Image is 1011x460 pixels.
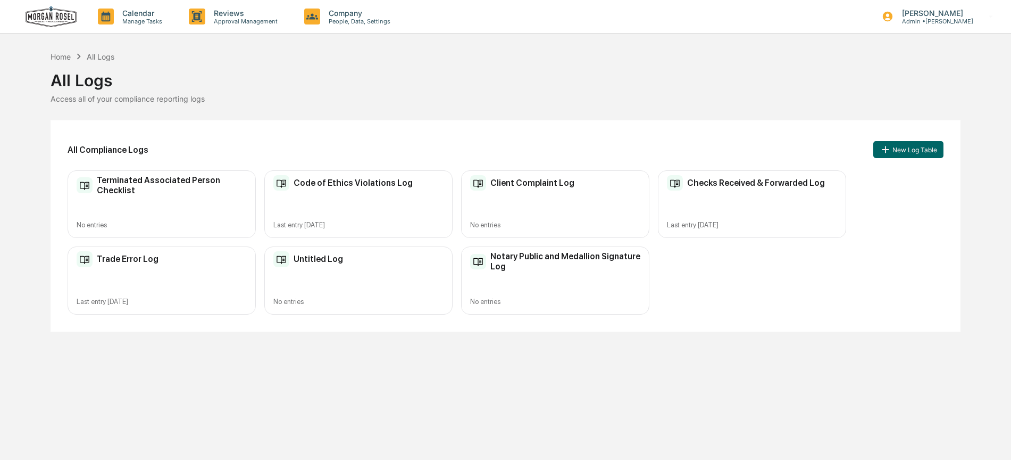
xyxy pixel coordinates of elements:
img: Compliance Log Table Icon [273,251,289,267]
p: Manage Tasks [114,18,168,25]
img: Compliance Log Table Icon [77,251,93,267]
div: Last entry [DATE] [273,221,444,229]
h2: All Compliance Logs [68,145,148,155]
h2: Client Complaint Log [490,178,574,188]
p: Admin • [PERSON_NAME] [893,18,973,25]
img: logo [26,6,77,28]
p: Calendar [114,9,168,18]
p: Company [320,9,396,18]
div: No entries [273,298,444,306]
button: New Log Table [873,141,943,158]
p: Reviews [205,9,283,18]
p: People, Data, Settings [320,18,396,25]
h2: Code of Ethics Violations Log [294,178,413,188]
img: Compliance Log Table Icon [273,175,289,191]
div: No entries [470,221,640,229]
h2: Trade Error Log [97,254,158,264]
img: Compliance Log Table Icon [667,175,683,191]
div: All Logs [87,52,114,61]
div: No entries [77,221,247,229]
h2: Terminated Associated Person Checklist [97,175,247,195]
img: Compliance Log Table Icon [77,177,93,193]
div: Last entry [DATE] [667,221,837,229]
div: Home [51,52,71,61]
div: All Logs [51,62,960,90]
h2: Checks Received & Forwarded Log [687,178,825,188]
img: Compliance Log Table Icon [470,175,486,191]
p: [PERSON_NAME] [893,9,973,18]
h2: Notary Public and Medallion Signature Log [490,251,640,272]
div: Access all of your compliance reporting logs [51,94,960,103]
div: No entries [470,298,640,306]
h2: Untitled Log [294,254,343,264]
img: Compliance Log Table Icon [470,254,486,270]
p: Approval Management [205,18,283,25]
div: Last entry [DATE] [77,298,247,306]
